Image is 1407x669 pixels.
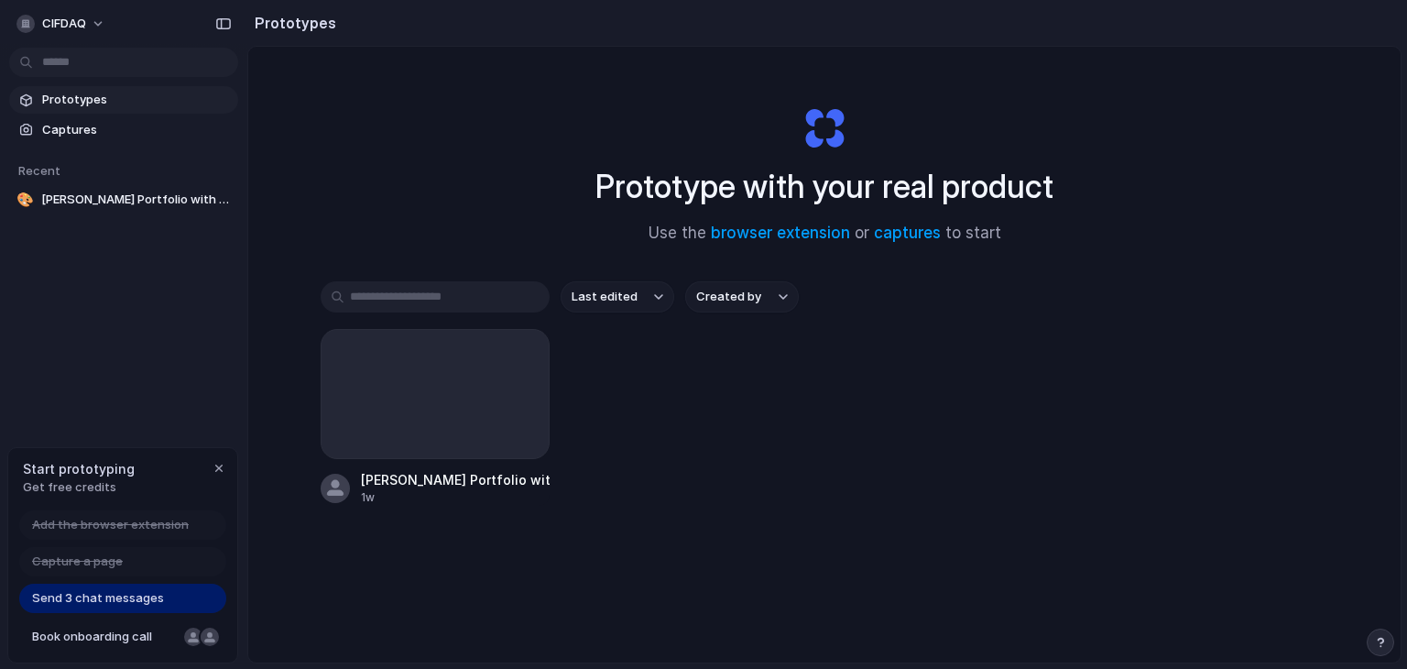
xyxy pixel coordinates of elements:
[561,281,674,313] button: Last edited
[9,9,115,38] button: CIFDAQ
[19,622,226,652] a: Book onboarding call
[182,626,204,648] div: Nicole Kubica
[711,224,850,242] a: browser extension
[32,516,189,534] span: Add the browser extension
[9,186,238,214] a: 🎨[PERSON_NAME] Portfolio with Gallery Header
[361,470,550,489] div: [PERSON_NAME] Portfolio with Gallery Header
[361,489,550,506] div: 1w
[41,191,231,209] span: [PERSON_NAME] Portfolio with Gallery Header
[32,628,177,646] span: Book onboarding call
[572,288,638,306] span: Last edited
[321,329,550,506] a: [PERSON_NAME] Portfolio with Gallery Header1w
[649,222,1001,246] span: Use the or to start
[32,589,164,608] span: Send 3 chat messages
[23,478,135,497] span: Get free credits
[595,162,1053,211] h1: Prototype with your real product
[23,459,135,478] span: Start prototyping
[9,116,238,144] a: Captures
[16,191,34,209] div: 🎨
[696,288,761,306] span: Created by
[247,12,336,34] h2: Prototypes
[199,626,221,648] div: Christian Iacullo
[32,553,123,571] span: Capture a page
[874,224,941,242] a: captures
[18,163,60,178] span: Recent
[42,121,231,139] span: Captures
[685,281,799,313] button: Created by
[42,91,231,109] span: Prototypes
[9,86,238,114] a: Prototypes
[42,15,86,33] span: CIFDAQ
